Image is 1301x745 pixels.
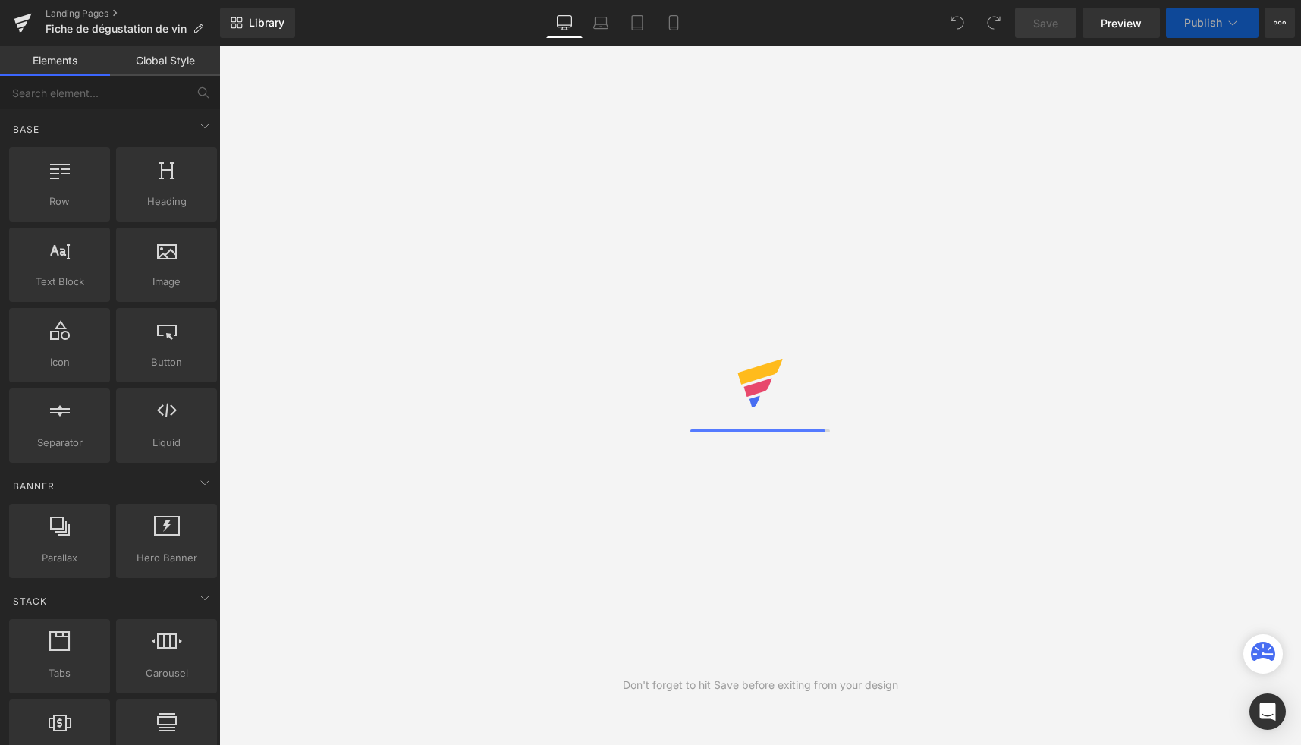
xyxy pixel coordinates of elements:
a: Landing Pages [46,8,220,20]
span: Library [249,16,284,30]
button: Publish [1166,8,1259,38]
a: Mobile [655,8,692,38]
a: Laptop [583,8,619,38]
a: Preview [1083,8,1160,38]
span: Icon [14,354,105,370]
span: Heading [121,193,212,209]
div: Don't forget to hit Save before exiting from your design [623,677,898,693]
span: Row [14,193,105,209]
a: Global Style [110,46,220,76]
span: Text Block [14,274,105,290]
span: Carousel [121,665,212,681]
span: Base [11,122,41,137]
span: Hero Banner [121,550,212,566]
span: Image [121,274,212,290]
button: Undo [942,8,973,38]
span: Banner [11,479,56,493]
span: Separator [14,435,105,451]
a: Desktop [546,8,583,38]
span: Save [1033,15,1058,31]
a: New Library [220,8,295,38]
span: Tabs [14,665,105,681]
button: Redo [979,8,1009,38]
span: Liquid [121,435,212,451]
div: Open Intercom Messenger [1249,693,1286,730]
button: More [1265,8,1295,38]
a: Tablet [619,8,655,38]
span: Fiche de dégustation de vin [46,23,187,35]
span: Button [121,354,212,370]
span: Preview [1101,15,1142,31]
span: Stack [11,594,49,608]
span: Parallax [14,550,105,566]
span: Publish [1184,17,1222,29]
